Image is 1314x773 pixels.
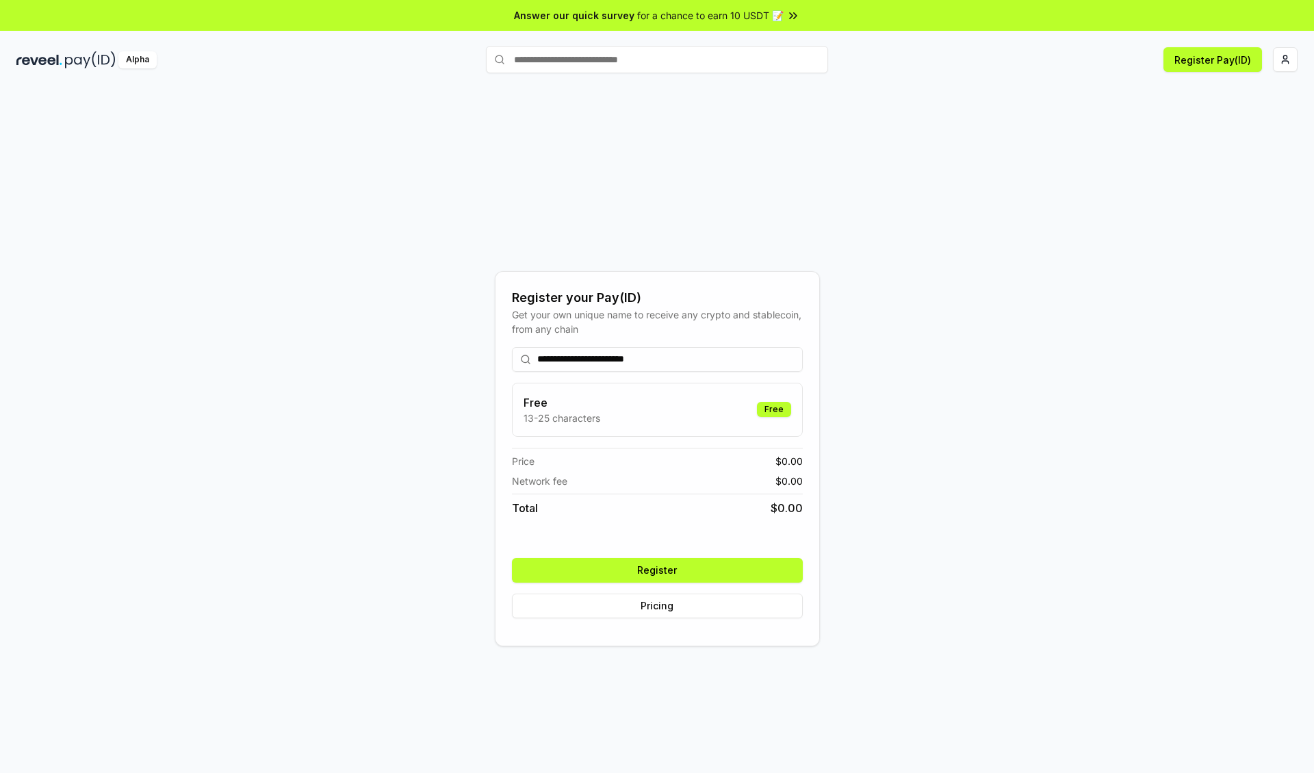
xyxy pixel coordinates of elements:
[512,500,538,516] span: Total
[775,454,803,468] span: $ 0.00
[512,288,803,307] div: Register your Pay(ID)
[65,51,116,68] img: pay_id
[512,594,803,618] button: Pricing
[16,51,62,68] img: reveel_dark
[512,474,567,488] span: Network fee
[1163,47,1262,72] button: Register Pay(ID)
[512,307,803,336] div: Get your own unique name to receive any crypto and stablecoin, from any chain
[514,8,634,23] span: Answer our quick survey
[118,51,157,68] div: Alpha
[775,474,803,488] span: $ 0.00
[771,500,803,516] span: $ 0.00
[512,454,534,468] span: Price
[757,402,791,417] div: Free
[524,394,600,411] h3: Free
[524,411,600,425] p: 13-25 characters
[637,8,784,23] span: for a chance to earn 10 USDT 📝
[512,558,803,583] button: Register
